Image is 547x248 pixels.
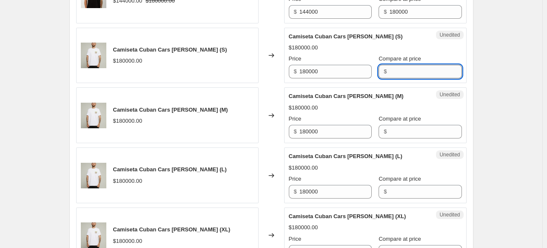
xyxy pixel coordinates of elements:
span: $ [384,68,387,75]
div: $180000.00 [289,223,318,232]
img: 00648_80x.jpg [81,43,106,68]
span: Camiseta Cuban Cars [PERSON_NAME] (S) [113,46,227,53]
span: Price [289,176,302,182]
span: Unedited [439,32,460,38]
img: 00648_80x.jpg [81,103,106,128]
span: Camiseta Cuban Cars [PERSON_NAME] (L) [113,166,227,173]
div: $180000.00 [113,177,142,185]
span: Compare at price [379,115,421,122]
span: $ [384,188,387,195]
span: Camiseta Cuban Cars [PERSON_NAME] (M) [113,107,228,113]
span: Unedited [439,211,460,218]
div: $180000.00 [289,104,318,112]
img: 00648_80x.jpg [81,222,106,248]
span: Price [289,55,302,62]
span: Camiseta Cuban Cars [PERSON_NAME] (XL) [289,213,406,219]
div: $180000.00 [289,43,318,52]
span: Camiseta Cuban Cars [PERSON_NAME] (M) [289,93,404,99]
span: $ [384,128,387,135]
img: 00648_80x.jpg [81,163,106,188]
div: $180000.00 [113,237,142,245]
span: $ [294,128,297,135]
span: Camiseta Cuban Cars [PERSON_NAME] (XL) [113,226,231,233]
span: $ [384,9,387,15]
span: Price [289,236,302,242]
span: $ [294,68,297,75]
span: Compare at price [379,176,421,182]
span: $ [294,9,297,15]
span: Camiseta Cuban Cars [PERSON_NAME] (L) [289,153,402,159]
div: $180000.00 [289,164,318,172]
span: Price [289,115,302,122]
span: Unedited [439,151,460,158]
span: Camiseta Cuban Cars [PERSON_NAME] (S) [289,33,403,40]
div: $180000.00 [113,117,142,125]
div: $180000.00 [113,57,142,65]
span: Compare at price [379,236,421,242]
span: Compare at price [379,55,421,62]
span: Unedited [439,91,460,98]
span: $ [294,188,297,195]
